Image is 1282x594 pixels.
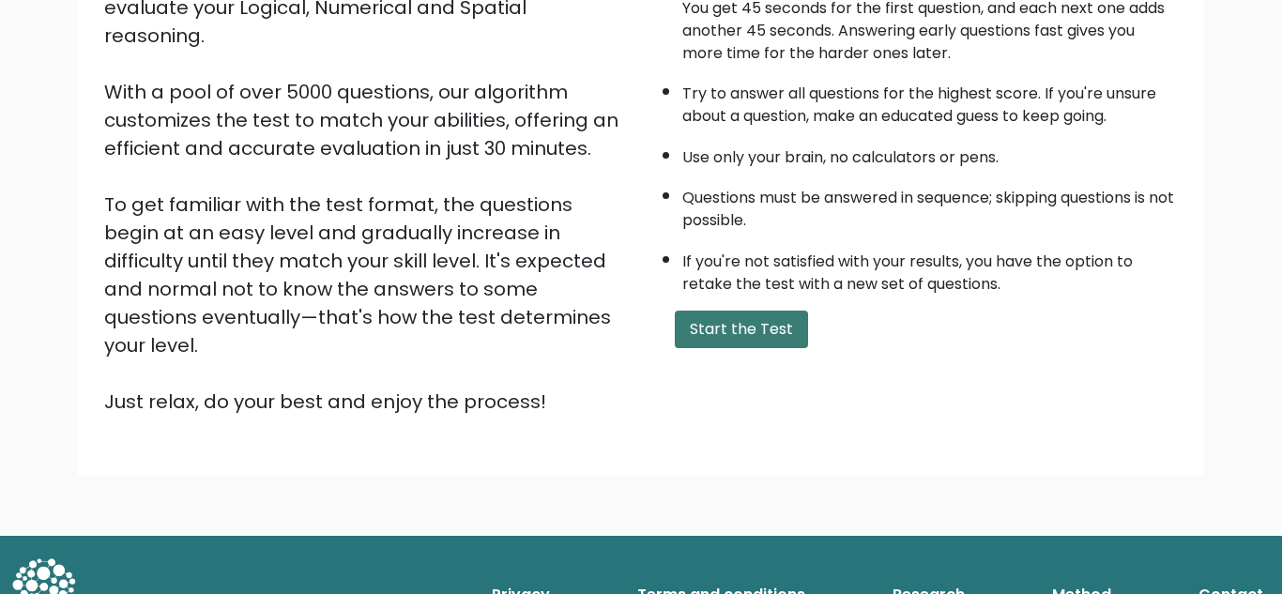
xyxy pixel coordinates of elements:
[675,311,808,348] button: Start the Test
[682,137,1178,169] li: Use only your brain, no calculators or pens.
[682,241,1178,296] li: If you're not satisfied with your results, you have the option to retake the test with a new set ...
[682,177,1178,232] li: Questions must be answered in sequence; skipping questions is not possible.
[682,73,1178,128] li: Try to answer all questions for the highest score. If you're unsure about a question, make an edu...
